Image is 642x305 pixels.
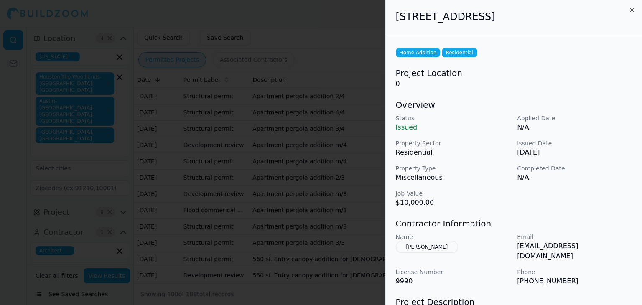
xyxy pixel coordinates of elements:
div: 0 [396,67,632,89]
p: [EMAIL_ADDRESS][DOMAIN_NAME] [517,241,632,261]
p: Email [517,233,632,241]
button: [PERSON_NAME] [396,241,459,253]
p: Status [396,114,511,122]
span: Home Addition [396,48,441,57]
p: Issued Date [517,139,632,147]
p: Property Sector [396,139,511,147]
p: N/A [517,122,632,132]
p: Issued [396,122,511,132]
p: Phone [517,268,632,276]
p: Property Type [396,164,511,173]
p: N/A [517,173,632,183]
p: Residential [396,147,511,158]
h3: Project Location [396,67,632,79]
span: Residential [442,48,477,57]
p: Name [396,233,511,241]
p: [PHONE_NUMBER] [517,276,632,286]
h3: Overview [396,99,632,111]
p: $10,000.00 [396,198,511,208]
p: Completed Date [517,164,632,173]
p: Miscellaneous [396,173,511,183]
p: Applied Date [517,114,632,122]
h2: [STREET_ADDRESS] [396,10,632,23]
p: License Number [396,268,511,276]
p: [DATE] [517,147,632,158]
h3: Contractor Information [396,218,632,229]
p: 9990 [396,276,511,286]
p: Job Value [396,189,511,198]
